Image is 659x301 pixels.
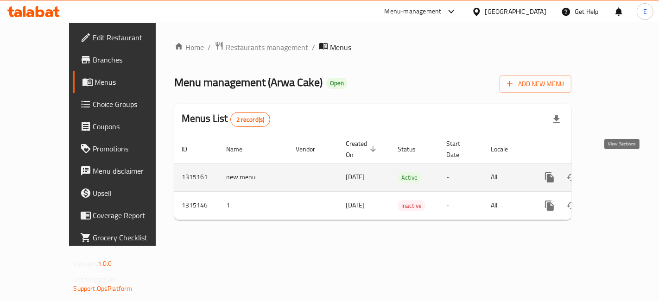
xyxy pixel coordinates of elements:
[93,210,171,221] span: Coverage Report
[231,115,270,124] span: 2 record(s)
[73,71,179,93] a: Menus
[93,121,171,132] span: Coupons
[93,32,171,43] span: Edit Restaurant
[182,112,270,127] h2: Menus List
[93,54,171,65] span: Branches
[74,282,133,295] a: Support.OpsPlatform
[219,163,288,191] td: new menu
[215,41,308,53] a: Restaurants management
[346,171,365,183] span: [DATE]
[643,6,647,17] span: E
[74,257,96,270] span: Version:
[73,138,179,160] a: Promotions
[483,191,531,219] td: All
[385,6,442,17] div: Menu-management
[73,160,179,182] a: Menu disclaimer
[330,42,351,53] span: Menus
[439,163,483,191] td: -
[182,144,199,155] span: ID
[545,108,568,131] div: Export file
[73,115,179,138] a: Coupons
[439,191,483,219] td: -
[226,144,254,155] span: Name
[174,135,635,220] table: enhanced table
[73,182,179,204] a: Upsell
[219,191,288,219] td: 1
[93,188,171,199] span: Upsell
[174,163,219,191] td: 1315161
[73,26,179,49] a: Edit Restaurant
[326,79,348,87] span: Open
[74,273,116,285] span: Get support on:
[326,78,348,89] div: Open
[539,194,561,217] button: more
[398,201,425,211] span: Inactive
[346,138,379,160] span: Created On
[93,143,171,154] span: Promotions
[95,76,171,88] span: Menus
[93,99,171,110] span: Choice Groups
[174,42,204,53] a: Home
[561,194,583,217] button: Change Status
[230,112,271,127] div: Total records count
[531,135,635,163] th: Actions
[483,163,531,191] td: All
[93,165,171,176] span: Menu disclaimer
[507,78,564,90] span: Add New Menu
[93,232,171,243] span: Grocery Checklist
[174,41,571,53] nav: breadcrumb
[73,49,179,71] a: Branches
[561,166,583,188] button: Change Status
[539,166,561,188] button: more
[208,42,211,53] li: /
[398,200,425,211] div: Inactive
[73,204,179,226] a: Coverage Report
[500,75,571,93] button: Add New Menu
[73,93,179,115] a: Choice Groups
[226,42,308,53] span: Restaurants management
[174,72,323,93] span: Menu management ( Arwa Cake )
[296,144,327,155] span: Vendor
[491,144,520,155] span: Locale
[174,191,219,219] td: 1315146
[312,42,315,53] li: /
[98,257,112,270] span: 1.0.0
[446,138,472,160] span: Start Date
[485,6,546,17] div: [GEOGRAPHIC_DATA]
[398,172,421,183] span: Active
[73,226,179,249] a: Grocery Checklist
[398,144,428,155] span: Status
[346,199,365,211] span: [DATE]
